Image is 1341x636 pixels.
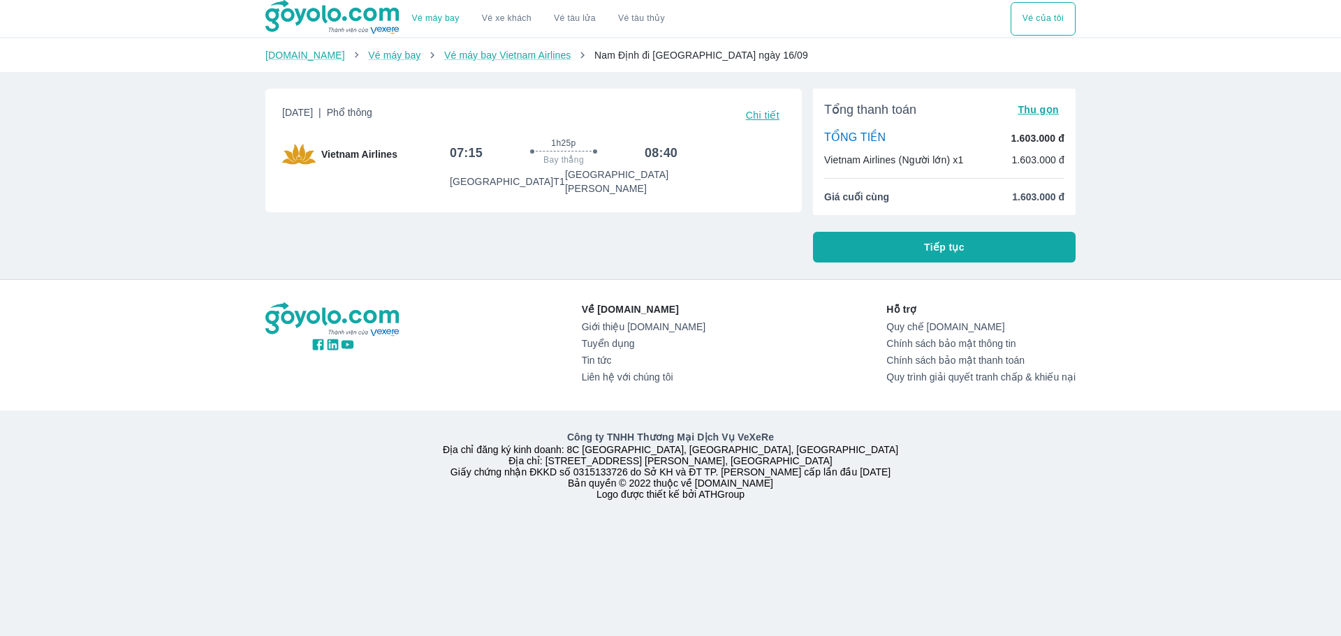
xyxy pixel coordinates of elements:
a: Chính sách bảo mật thông tin [886,338,1076,349]
a: Tin tức [582,355,705,366]
span: Tổng thanh toán [824,101,916,118]
a: Quy chế [DOMAIN_NAME] [886,321,1076,332]
h6: 08:40 [645,145,677,161]
button: Chi tiết [740,105,785,125]
h6: 07:15 [450,145,483,161]
nav: breadcrumb [265,48,1076,62]
a: Giới thiệu [DOMAIN_NAME] [582,321,705,332]
p: [GEOGRAPHIC_DATA][PERSON_NAME] [565,168,677,195]
span: Tiếp tục [924,240,965,254]
p: Vietnam Airlines (Người lớn) x1 [824,153,963,167]
button: Tiếp tục [813,232,1076,262]
span: Thu gọn [1018,104,1059,115]
div: Địa chỉ đăng ký kinh doanh: 8C [GEOGRAPHIC_DATA], [GEOGRAPHIC_DATA], [GEOGRAPHIC_DATA] Địa chỉ: [... [257,430,1084,500]
a: Liên hệ với chúng tôi [582,371,705,383]
span: [DATE] [282,105,372,125]
span: 1h25p [551,138,576,149]
a: Vé máy bay [412,13,460,24]
p: Công ty TNHH Thương Mại Dịch Vụ VeXeRe [268,430,1073,444]
span: Bay thẳng [543,154,584,165]
span: | [318,107,321,118]
button: Thu gọn [1012,100,1064,119]
a: Tuyển dụng [582,338,705,349]
a: Quy trình giải quyết tranh chấp & khiếu nại [886,371,1076,383]
button: Vé tàu thủy [607,2,676,36]
span: Phổ thông [327,107,372,118]
span: Nam Định đi [GEOGRAPHIC_DATA] ngày 16/09 [594,50,808,61]
span: Vietnam Airlines [321,147,397,161]
img: logo [265,302,401,337]
p: 1.603.000 đ [1011,153,1064,167]
div: choose transportation mode [1011,2,1076,36]
p: [GEOGRAPHIC_DATA] T1 [450,175,565,188]
p: Hỗ trợ [886,302,1076,316]
a: Vé máy bay Vietnam Airlines [444,50,571,61]
p: Về [DOMAIN_NAME] [582,302,705,316]
a: Chính sách bảo mật thanh toán [886,355,1076,366]
a: Vé xe khách [482,13,532,24]
a: Vé tàu lửa [543,2,607,36]
span: Giá cuối cùng [824,190,889,204]
div: choose transportation mode [401,2,676,36]
p: 1.603.000 đ [1011,131,1064,145]
p: TỔNG TIỀN [824,131,886,146]
span: 1.603.000 đ [1012,190,1064,204]
button: Vé của tôi [1011,2,1076,36]
a: [DOMAIN_NAME] [265,50,345,61]
a: Vé máy bay [368,50,420,61]
span: Chi tiết [746,110,779,121]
